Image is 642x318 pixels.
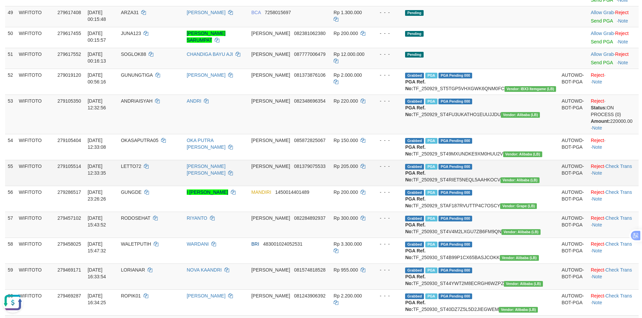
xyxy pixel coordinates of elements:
[425,268,437,273] span: Marked by bhscandra
[559,160,588,186] td: AUTOWD-BOT-PGA
[88,51,106,64] span: [DATE] 00:16:13
[615,10,629,15] a: Reject
[251,189,271,195] span: MANDIRI
[405,300,425,312] b: PGA Ref. No:
[402,263,559,289] td: TF_250930_ST44YWT2M8ECRGH6WZPZ
[402,238,559,263] td: TF_250930_ST4B99P1CX65BASJCOKK
[606,189,632,195] a: Check Trans
[559,69,588,95] td: AUTOWD-BOT-PGA
[402,95,559,134] td: TF_250929_ST4FU3UKATHO1EUUJJDU
[57,293,81,298] span: 279469287
[251,10,261,15] span: BCA
[592,274,602,279] a: Note
[618,39,628,44] a: Note
[121,293,141,298] span: ROPIK01
[618,18,628,24] a: Note
[591,31,615,36] span: ·
[5,48,16,69] td: 51
[373,189,400,196] div: - - -
[438,73,472,78] span: PGA Pending
[187,267,222,273] a: NOVA KAANDRI
[402,212,559,238] td: TF_250930_ST4V4M2LXGU7ZB6FM9QN
[121,72,153,78] span: GUNUNGTIGA
[405,138,424,144] span: Grabbed
[588,289,639,315] td: · ·
[334,215,358,221] span: Rp 300.000
[591,105,607,110] b: Status:
[592,222,602,227] a: Note
[187,293,225,298] a: [PERSON_NAME]
[405,170,425,182] b: PGA Ref. No:
[438,190,472,196] span: PGA Pending
[425,242,437,247] span: Marked by bhsazizan
[405,268,424,273] span: Grabbed
[16,134,55,160] td: WIFITOTO
[559,95,588,134] td: AUTOWD-BOT-PGA
[57,72,81,78] span: 279019120
[500,255,539,261] span: Vendor URL: https://dashboard.q2checkout.com/secure
[606,267,632,273] a: Check Trans
[88,267,106,279] span: [DATE] 16:33:54
[16,95,55,134] td: WIFITOTO
[425,138,437,144] span: Marked by bhsseptian
[373,241,400,247] div: - - -
[402,289,559,315] td: TF_250930_ST40DZ7Z5L5D2JIEGWEM
[559,289,588,315] td: AUTOWD-BOT-PGA
[373,9,400,16] div: - - -
[294,31,326,36] span: Copy 082381062380 to clipboard
[251,72,290,78] span: [PERSON_NAME]
[559,212,588,238] td: AUTOWD-BOT-PGA
[121,51,146,57] span: SOGLOK88
[592,125,602,131] a: Note
[500,177,540,183] span: Vendor URL: https://dashboard.q2checkout.com/secure
[187,241,209,247] a: WARDANI
[405,31,423,37] span: Pending
[438,268,472,273] span: PGA Pending
[88,164,106,176] span: [DATE] 12:33:35
[57,215,81,221] span: 279457102
[121,164,141,169] span: LETTO72
[5,69,16,95] td: 52
[606,241,632,247] a: Check Trans
[405,242,424,247] span: Grabbed
[559,238,588,263] td: AUTOWD-BOT-PGA
[334,98,358,104] span: Rp 220.000
[373,163,400,170] div: - - -
[405,190,424,196] span: Grabbed
[438,164,472,170] span: PGA Pending
[88,138,106,150] span: [DATE] 12:33:08
[265,10,291,15] span: Copy 7258015697 to clipboard
[16,186,55,212] td: WIFITOTO
[334,241,362,247] span: Rp 3.300.000
[16,160,55,186] td: WIFITOTO
[588,160,639,186] td: · ·
[591,72,604,78] a: Reject
[187,10,225,15] a: [PERSON_NAME]
[251,31,290,36] span: [PERSON_NAME]
[57,31,81,36] span: 279617455
[591,118,610,124] b: Amount:
[57,138,81,143] span: 279105404
[334,31,358,36] span: Rp 200.000
[503,151,542,157] span: Vendor URL: https://dashboard.q2checkout.com/secure
[405,274,425,286] b: PGA Ref. No:
[438,293,472,299] span: PGA Pending
[588,69,639,95] td: · ·
[606,164,632,169] a: Check Trans
[16,263,55,289] td: WIFITOTO
[405,79,425,91] b: PGA Ref. No:
[591,39,613,44] a: Send PGA
[405,196,425,208] b: PGA Ref. No:
[606,293,632,298] a: Check Trans
[57,189,81,195] span: 279286517
[294,138,326,143] span: Copy 085872825067 to clipboard
[615,31,629,36] a: Reject
[591,51,615,57] span: ·
[121,215,150,221] span: RODOSEHAT
[425,190,437,196] span: Marked by bhsaldo
[251,215,290,221] span: [PERSON_NAME]
[591,215,604,221] a: Reject
[251,164,290,169] span: [PERSON_NAME]
[88,189,106,202] span: [DATE] 23:26:26
[592,248,602,253] a: Note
